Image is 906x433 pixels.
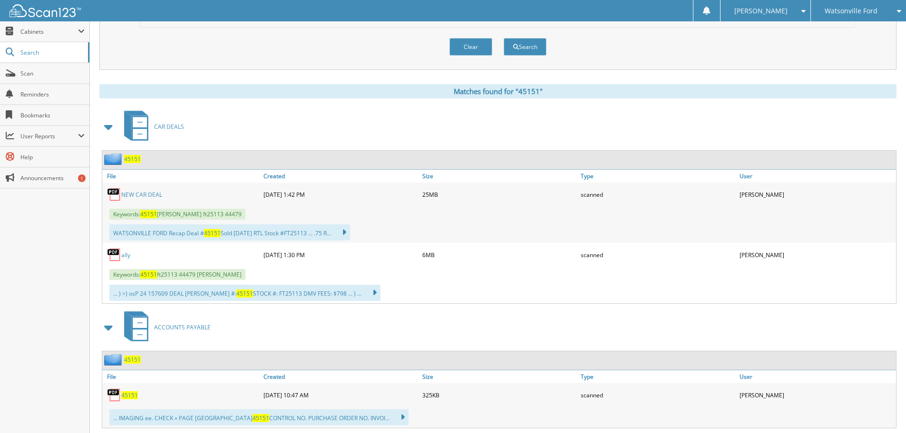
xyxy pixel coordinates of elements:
[20,90,85,98] span: Reminders
[420,185,579,204] div: 25MB
[140,210,157,218] span: 45151
[261,385,420,404] div: [DATE] 10:47 AM
[420,245,579,264] div: 6MB
[121,251,130,259] a: ally
[124,356,141,364] a: 45151
[204,229,221,237] span: 45151
[118,308,211,346] a: ACCOUNTS PAYABLE
[253,414,269,422] span: 45151
[99,84,896,98] div: Matches found for "45151"
[154,323,211,331] span: ACCOUNTS PAYABLE
[504,38,546,56] button: Search
[261,245,420,264] div: [DATE] 1:30 PM
[121,391,138,399] a: 45151
[20,132,78,140] span: User Reports
[420,385,579,404] div: 325KB
[420,170,579,183] a: Size
[734,8,788,14] span: [PERSON_NAME]
[20,111,85,119] span: Bookmarks
[20,153,85,161] span: Help
[261,170,420,183] a: Created
[578,185,737,204] div: scanned
[20,48,83,57] span: Search
[737,385,896,404] div: [PERSON_NAME]
[154,123,184,131] span: CAR DEALS
[578,370,737,383] a: Type
[261,185,420,204] div: [DATE] 1:42 PM
[737,185,896,204] div: [PERSON_NAME]
[109,409,409,425] div: ... IMAGING ee. CHECK » PAGE [GEOGRAPHIC_DATA] CONTROL NO. PURCHASE ORDER NO. INVOI...
[261,370,420,383] a: Created
[109,269,245,280] span: Keywords: ft25113 44479 [PERSON_NAME]
[109,285,380,301] div: ... ) =) osP 24 157609 DEAL [PERSON_NAME] #: STOCK #: FT25113 DMV FEES: $798 ... ) ...
[20,28,78,36] span: Cabinets
[578,245,737,264] div: scanned
[107,248,121,262] img: PDF.png
[107,388,121,402] img: PDF.png
[104,354,124,366] img: folder2.png
[578,385,737,404] div: scanned
[10,4,81,17] img: scan123-logo-white.svg
[78,174,86,182] div: 1
[109,224,350,241] div: WATSONVILLE FORD Recap Deal # Sold [DATE] RTL Stock #FT25113 ... .75 R...
[420,370,579,383] a: Size
[107,187,121,202] img: PDF.png
[118,108,184,145] a: CAR DEALS
[102,170,261,183] a: File
[825,8,877,14] span: Watsonville Ford
[737,370,896,383] a: User
[20,69,85,77] span: Scan
[737,245,896,264] div: [PERSON_NAME]
[737,170,896,183] a: User
[104,153,124,165] img: folder2.png
[236,289,253,298] span: 45151
[20,174,85,182] span: Announcements
[449,38,492,56] button: Clear
[578,170,737,183] a: Type
[102,370,261,383] a: File
[121,191,162,199] a: NEW CAR DEAL
[109,209,245,220] span: Keywords: [PERSON_NAME] ft25113 44479
[124,155,141,163] a: 45151
[140,270,157,279] span: 45151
